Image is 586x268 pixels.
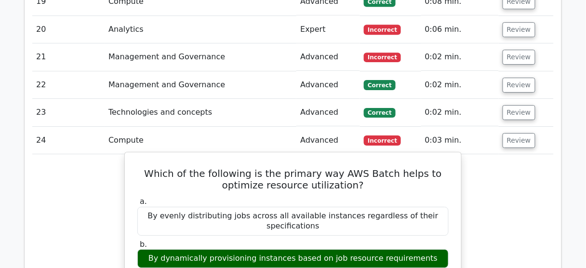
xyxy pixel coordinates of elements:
td: 24 [32,127,105,154]
div: By dynamically provisioning instances based on job resource requirements [137,249,449,268]
td: 0:03 min. [421,127,499,154]
td: 21 [32,43,105,71]
button: Review [503,78,535,93]
td: 22 [32,71,105,99]
td: Advanced [296,99,360,126]
span: Incorrect [364,25,401,34]
td: Management and Governance [105,43,296,71]
button: Review [503,133,535,148]
td: Advanced [296,127,360,154]
span: a. [140,197,147,206]
span: Correct [364,80,395,90]
td: 23 [32,99,105,126]
button: Review [503,105,535,120]
td: Compute [105,127,296,154]
td: 0:06 min. [421,16,499,43]
button: Review [503,50,535,65]
div: By evenly distributing jobs across all available instances regardless of their specifications [137,207,449,236]
td: Management and Governance [105,71,296,99]
span: b. [140,240,147,249]
td: Expert [296,16,360,43]
td: 0:02 min. [421,71,499,99]
td: 20 [32,16,105,43]
h5: Which of the following is the primary way AWS Batch helps to optimize resource utilization? [136,168,450,191]
span: Incorrect [364,135,401,145]
td: Advanced [296,43,360,71]
td: 0:02 min. [421,99,499,126]
td: Advanced [296,71,360,99]
td: Analytics [105,16,296,43]
span: Correct [364,108,395,118]
button: Review [503,22,535,37]
td: 0:02 min. [421,43,499,71]
td: Technologies and concepts [105,99,296,126]
span: Incorrect [364,53,401,62]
